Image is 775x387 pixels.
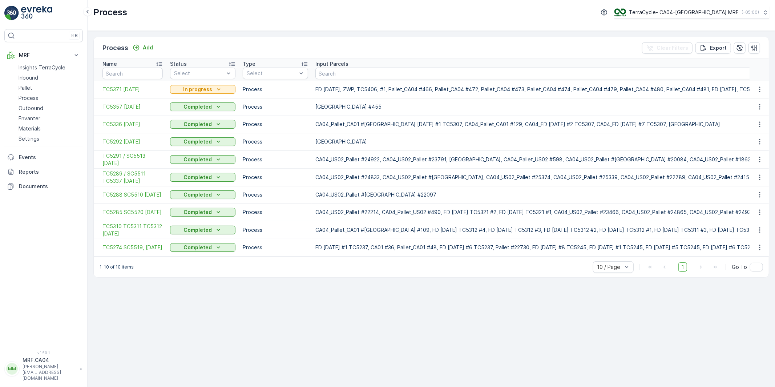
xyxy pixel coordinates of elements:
[102,152,163,167] a: TC5291 / SC5513 27-May-2025
[16,124,83,134] a: Materials
[19,135,39,142] p: Settings
[102,244,163,251] span: TC5274 SC5519, [DATE]
[243,226,308,234] p: Process
[678,262,687,272] span: 1
[23,356,76,364] p: MRF.CA04
[183,226,212,234] p: Completed
[102,152,163,167] span: TC5291 / SC5513 [DATE]
[642,42,693,54] button: Clear Filters
[102,121,163,128] a: TC5336 26-June-2025
[102,121,163,128] span: TC5336 [DATE]
[16,73,83,83] a: Inbound
[170,155,235,164] button: Completed
[243,60,255,68] p: Type
[102,223,163,237] span: TC5310 TC5311 TC5312 [DATE]
[16,103,83,113] a: Outbound
[170,173,235,182] button: Completed
[19,115,40,122] p: Envanter
[243,156,308,163] p: Process
[100,264,134,270] p: 1-10 of 10 items
[170,226,235,234] button: Completed
[183,138,212,145] p: Completed
[243,121,308,128] p: Process
[102,170,163,185] span: TC5289 / SC5511 TC5337 [DATE]
[19,105,43,112] p: Outbound
[183,191,212,198] p: Completed
[102,209,163,216] a: TC5285 SC5520 04/15/25
[102,43,128,53] p: Process
[102,103,163,110] span: TC5357 [DATE]
[4,179,83,194] a: Documents
[243,244,308,251] p: Process
[70,33,78,39] p: ⌘B
[102,244,163,251] a: TC5274 SC5519, 3/5/25
[102,86,163,93] span: TC5371 [DATE]
[130,43,156,52] button: Add
[315,60,348,68] p: Input Parcels
[243,138,308,145] p: Process
[247,70,297,77] p: Select
[19,94,38,102] p: Process
[170,102,235,111] button: Completed
[19,183,80,190] p: Documents
[4,150,83,165] a: Events
[243,209,308,216] p: Process
[102,68,163,79] input: Search
[143,44,153,51] p: Add
[19,168,80,176] p: Reports
[174,70,224,77] p: Select
[170,208,235,217] button: Completed
[742,9,759,15] p: ( -05:00 )
[102,170,163,185] a: TC5289 / SC5511 TC5337 12-May-2025
[4,351,83,355] span: v 1.50.1
[102,138,163,145] span: TC5292 [DATE]
[183,121,212,128] p: Completed
[16,113,83,124] a: Envanter
[102,60,117,68] p: Name
[170,243,235,252] button: Completed
[19,125,41,132] p: Materials
[170,137,235,146] button: Completed
[23,364,76,381] p: [PERSON_NAME][EMAIL_ADDRESS][DOMAIN_NAME]
[170,190,235,199] button: Completed
[710,44,727,52] p: Export
[657,44,688,52] p: Clear Filters
[170,60,187,68] p: Status
[16,83,83,93] a: Pallet
[16,63,83,73] a: Insights TerraCycle
[183,174,212,181] p: Completed
[732,263,747,271] span: Go To
[243,86,308,93] p: Process
[183,156,212,163] p: Completed
[170,85,235,94] button: In progress
[170,120,235,129] button: Completed
[183,209,212,216] p: Completed
[614,6,769,19] button: TerraCycle- CA04-[GEOGRAPHIC_DATA] MRF(-05:00)
[19,64,65,71] p: Insights TerraCycle
[19,52,68,59] p: MRF
[19,84,32,92] p: Pallet
[243,174,308,181] p: Process
[21,6,52,20] img: logo_light-DOdMpM7g.png
[93,7,127,18] p: Process
[4,6,19,20] img: logo
[6,363,18,375] div: MM
[102,103,163,110] a: TC5357 23-July-2025
[19,74,38,81] p: Inbound
[19,154,80,161] p: Events
[243,103,308,110] p: Process
[183,103,212,110] p: Completed
[102,138,163,145] a: TC5292 04-June-2025
[183,244,212,251] p: Completed
[183,86,212,93] p: In progress
[102,209,163,216] span: TC5285 SC5520 [DATE]
[4,48,83,63] button: MRF
[102,223,163,237] a: TC5310 TC5311 TC5312 4/01/25
[16,134,83,144] a: Settings
[629,9,739,16] p: TerraCycle- CA04-[GEOGRAPHIC_DATA] MRF
[16,93,83,103] a: Process
[102,191,163,198] span: TC5288 SC5510 [DATE]
[102,191,163,198] a: TC5288 SC5510 05/01/25
[102,86,163,93] a: TC5371 15-Aug2025
[614,8,626,16] img: TC_8rdWMmT_gp9TRR3.png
